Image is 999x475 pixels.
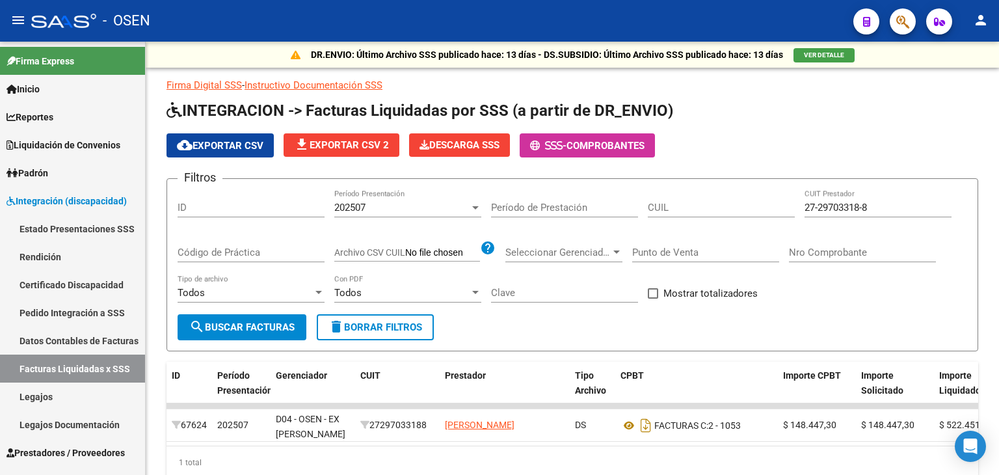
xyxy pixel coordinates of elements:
[7,82,40,96] span: Inicio
[637,415,654,436] i: Descargar documento
[271,362,355,419] datatable-header-cell: Gerenciador
[783,370,841,381] span: Importe CPBT
[284,133,399,157] button: Exportar CSV 2
[575,370,606,396] span: Tipo Archivo
[172,370,180,381] span: ID
[360,370,380,381] span: CUIT
[166,79,242,91] a: Firma Digital SSS
[783,420,836,430] span: $ 148.447,30
[217,370,273,396] span: Período Presentación
[570,362,615,419] datatable-header-cell: Tipo Archivo
[189,319,205,334] mat-icon: search
[440,362,570,419] datatable-header-cell: Prestador
[856,362,934,419] datatable-header-cell: Importe Solicitado
[212,362,271,419] datatable-header-cell: Período Presentación
[103,7,150,35] span: - OSEN
[575,420,586,430] span: DS
[334,202,366,213] span: 202507
[178,287,205,299] span: Todos
[360,418,434,433] div: 27297033188
[177,140,263,152] span: Exportar CSV
[480,240,496,256] mat-icon: help
[276,370,327,381] span: Gerenciador
[663,286,758,301] span: Mostrar totalizadores
[405,247,480,259] input: Archivo CSV CUIL
[793,48,855,62] button: VER DETALLE
[520,133,655,157] button: -Comprobantes
[654,420,708,431] span: FACTURAS C:
[334,287,362,299] span: Todos
[804,51,844,59] span: VER DETALLE
[420,139,499,151] span: Descarga SSS
[10,12,26,28] mat-icon: menu
[317,314,434,340] button: Borrar Filtros
[7,110,53,124] span: Reportes
[189,321,295,333] span: Buscar Facturas
[409,133,510,157] app-download-masive: Descarga masiva de comprobantes (adjuntos)
[7,194,127,208] span: Integración (discapacidad)
[939,420,992,430] span: $ 522.451,87
[615,362,778,419] datatable-header-cell: CPBT
[7,166,48,180] span: Padrón
[939,370,981,396] span: Importe Liquidado
[566,140,645,152] span: Comprobantes
[294,137,310,152] mat-icon: file_download
[7,446,125,460] span: Prestadores / Proveedores
[973,12,989,28] mat-icon: person
[409,133,510,157] button: Descarga SSS
[7,138,120,152] span: Liquidación de Convenios
[861,420,914,430] span: $ 148.447,30
[311,47,783,62] p: DR.ENVIO: Último Archivo SSS publicado hace: 13 días - DS.SUBSIDIO: Último Archivo SSS publicado ...
[328,321,422,333] span: Borrar Filtros
[620,370,644,381] span: CPBT
[955,431,986,462] div: Open Intercom Messenger
[178,314,306,340] button: Buscar Facturas
[178,169,222,187] h3: Filtros
[7,54,74,68] span: Firma Express
[217,420,248,430] span: 202507
[778,362,856,419] datatable-header-cell: Importe CPBT
[166,133,274,157] button: Exportar CSV
[276,414,345,439] span: D04 - OSEN - EX [PERSON_NAME]
[861,370,903,396] span: Importe Solicitado
[530,140,566,152] span: -
[355,362,440,419] datatable-header-cell: CUIT
[177,137,193,153] mat-icon: cloud_download
[166,78,978,92] p: -
[620,415,773,436] div: 2 - 1053
[245,79,382,91] a: Instructivo Documentación SSS
[334,247,405,258] span: Archivo CSV CUIL
[166,102,673,120] span: INTEGRACION -> Facturas Liquidadas por SSS (a partir de DR_ENVIO)
[505,247,611,258] span: Seleccionar Gerenciador
[172,418,207,433] div: 67624
[445,370,486,381] span: Prestador
[328,319,344,334] mat-icon: delete
[294,139,389,151] span: Exportar CSV 2
[445,420,514,430] span: [PERSON_NAME]
[166,362,212,419] datatable-header-cell: ID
